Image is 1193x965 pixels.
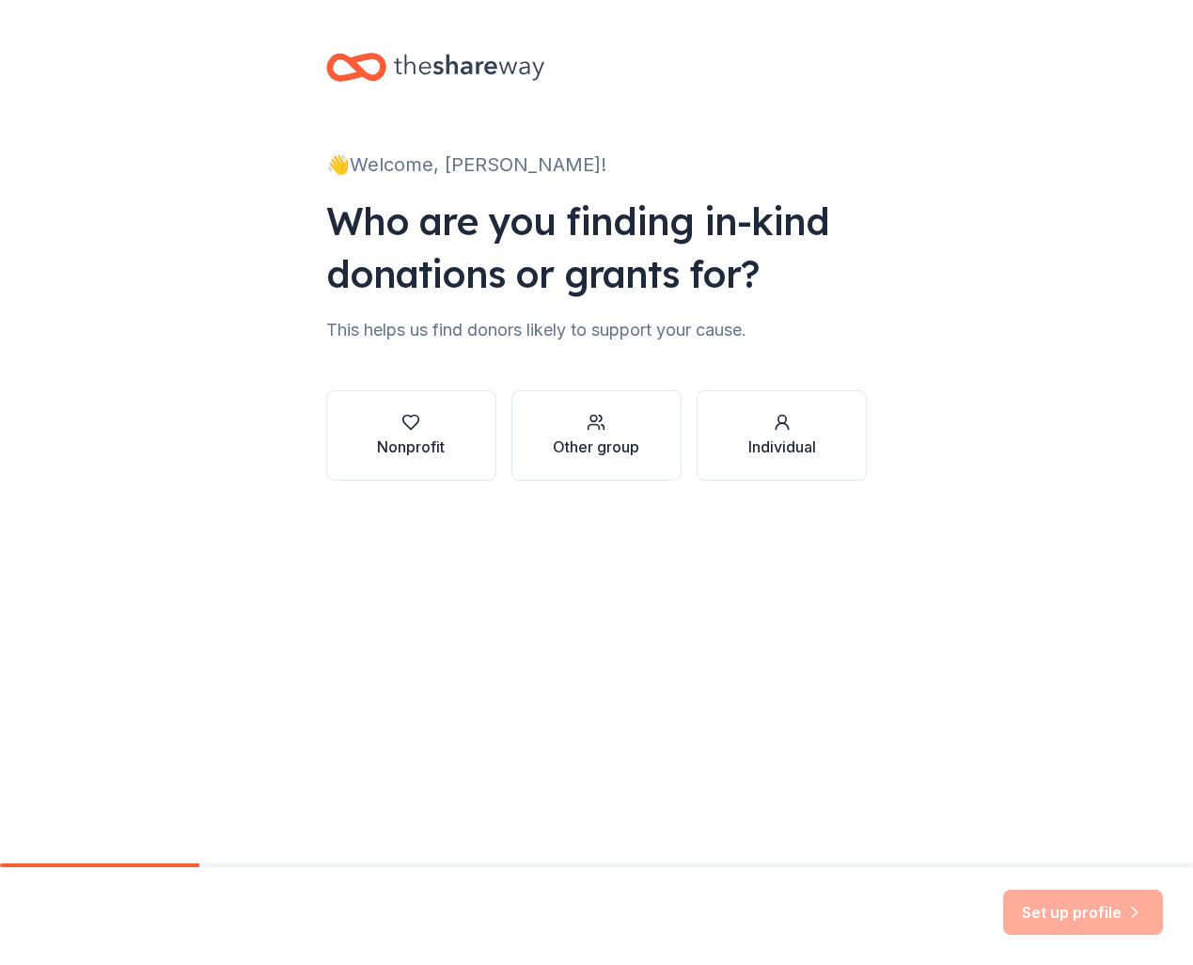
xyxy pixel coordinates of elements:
div: Nonprofit [377,435,445,458]
div: Other group [553,435,639,458]
div: 👋 Welcome, [PERSON_NAME]! [326,150,868,180]
div: Who are you finding in-kind donations or grants for? [326,195,868,300]
button: Nonprofit [326,390,496,481]
button: Individual [697,390,867,481]
div: Individual [748,435,816,458]
div: This helps us find donors likely to support your cause. [326,315,868,345]
button: Other group [511,390,682,481]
